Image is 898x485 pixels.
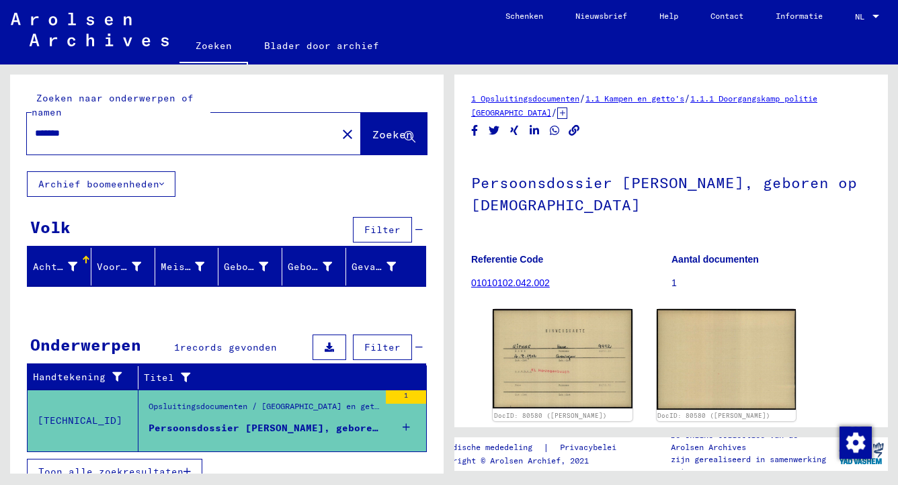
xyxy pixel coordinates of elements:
p: Copyright © Arolsen Archief, 2021 [434,455,637,467]
div: Voornaam [97,256,158,277]
div: Toestemming wijzigen [839,426,871,458]
mat-header-cell: First Name [91,248,155,285]
mat-header-cell: Place of Birth [218,248,282,285]
span: / [551,106,557,118]
a: 1.1 Kampen en getto's [585,93,684,103]
button: Toon alle zoekresultaten [27,459,202,484]
span: / [684,92,690,104]
mat-icon: close [339,126,356,142]
a: DocID: 80580 ([PERSON_NAME]) [494,412,607,419]
button: Delen op Facebook [468,122,482,139]
mat-label: Zoeken naar onderwerpen of namen [32,92,194,118]
font: Gevangene # [352,261,418,273]
span: Filter [364,224,401,236]
div: Handtekening [33,367,141,388]
button: Filter [353,217,412,242]
button: Deel op Xing [507,122,522,139]
img: Arolsen_neg.svg [11,13,169,46]
b: Aantal documenten [671,254,759,265]
p: De online collecties van de Arolsen Archives [671,429,833,453]
a: Blader door archief [248,30,395,62]
a: 01010102.042.002 [471,277,550,288]
font: Handtekening [33,370,106,384]
a: Privacybeleid [549,441,637,455]
button: Archief boomeenheden [27,171,175,197]
span: Zoeken [372,128,413,141]
mat-header-cell: Maiden Name [155,248,219,285]
button: Deel op Twitter [487,122,501,139]
font: | [543,441,549,455]
a: DocID: 80580 ([PERSON_NAME]) [657,412,770,419]
font: Geboortedatum [224,261,302,273]
div: Gevangene # [352,256,413,277]
font: Titel [144,371,174,385]
p: zijn gerealiseerd in samenwerking met [671,453,833,478]
div: Meisjesnaam [161,256,222,277]
span: Filter [364,341,401,353]
font: Meisjesnaam [161,261,227,273]
img: Toestemming wijzigen [840,427,872,459]
div: 1 [386,390,426,404]
div: Titel [144,367,413,388]
button: Deel op WhatsApp [548,122,562,139]
span: 1 [174,341,180,353]
img: 002.jpg [657,309,797,410]
button: Kopieer link [567,122,581,139]
span: / [579,92,585,104]
div: Geboortedatum [224,256,285,277]
img: yv_logo.png [836,437,887,470]
a: Juridische mededeling [434,441,543,455]
button: Filter [353,335,412,360]
div: Volk [30,215,71,239]
a: 1 Opsluitingsdocumenten [471,93,579,103]
mat-header-cell: Prisoner # [346,248,425,285]
span: NL [855,12,870,21]
font: Geboortedatum [288,261,366,273]
b: Referentie Code [471,254,543,265]
p: 1 [671,276,871,290]
button: Zoeken [361,113,427,155]
font: Achternaam [33,261,93,273]
div: Persoonsdossier [PERSON_NAME], geboren op [DEMOGRAPHIC_DATA] [149,421,379,435]
div: Opsluitingsdocumenten / [GEOGRAPHIC_DATA] en getto's / Politietransitkamp [GEOGRAPHIC_DATA] / Ind... [149,400,379,419]
span: records gevonden [180,341,277,353]
font: Archief boomeenheden [38,178,159,190]
button: Duidelijk [334,120,361,147]
mat-header-cell: Last Name [28,248,91,285]
font: Voornaam [97,261,145,273]
div: Onderwerpen [30,333,141,357]
div: Achternaam [33,256,94,277]
mat-header-cell: Date of Birth [282,248,346,285]
td: [TECHNICAL_ID] [28,390,138,451]
img: 001.jpg [493,309,632,408]
span: Toon alle zoekresultaten [38,466,183,478]
h1: Persoonsdossier [PERSON_NAME], geboren op [DEMOGRAPHIC_DATA] [471,152,871,233]
a: Zoeken [179,30,248,64]
button: Deel op LinkedIn [528,122,542,139]
div: Geboortedatum [288,256,349,277]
